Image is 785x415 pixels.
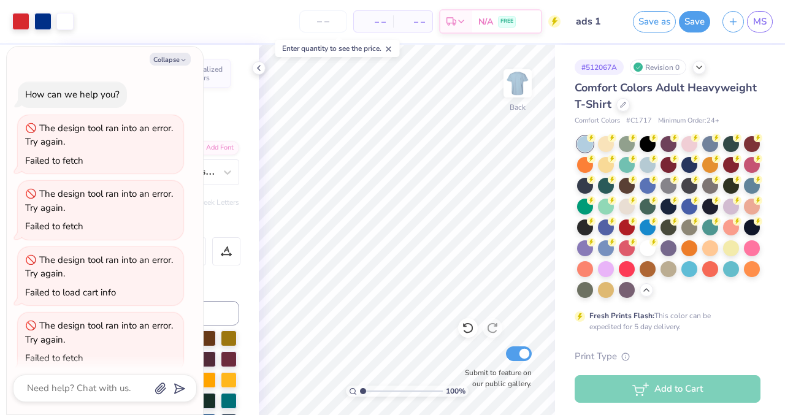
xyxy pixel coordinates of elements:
span: Comfort Colors Adult Heavyweight T-Shirt [575,80,757,112]
a: MS [747,11,773,32]
button: Save [679,11,710,32]
img: Back [505,71,530,96]
div: The design tool ran into an error. Try again. [25,319,173,346]
div: Back [510,102,526,113]
span: # C1717 [626,116,652,126]
div: Failed to fetch [25,220,83,232]
div: Failed to fetch [25,154,83,167]
div: Failed to fetch [25,352,83,364]
div: Enter quantity to see the price. [275,40,400,57]
span: Comfort Colors [575,116,620,126]
input: Untitled Design [567,9,627,34]
div: How can we help you? [25,88,120,101]
div: Revision 0 [630,59,686,75]
span: – – [361,15,386,28]
span: FREE [500,17,513,26]
div: Failed to load cart info [25,286,116,299]
span: – – [400,15,425,28]
strong: Fresh Prints Flash: [589,311,654,321]
div: # 512067A [575,59,624,75]
div: Add Font [191,141,239,155]
span: 100 % [446,386,465,397]
div: The design tool ran into an error. Try again. [25,122,173,148]
span: N/A [478,15,493,28]
div: This color can be expedited for 5 day delivery. [589,310,740,332]
div: The design tool ran into an error. Try again. [25,254,173,280]
button: Collapse [150,53,191,66]
div: Print Type [575,349,760,364]
input: – – [299,10,347,32]
span: Minimum Order: 24 + [658,116,719,126]
button: Save as [633,11,676,32]
span: MS [753,15,767,29]
div: The design tool ran into an error. Try again. [25,188,173,214]
label: Submit to feature on our public gallery. [458,367,532,389]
